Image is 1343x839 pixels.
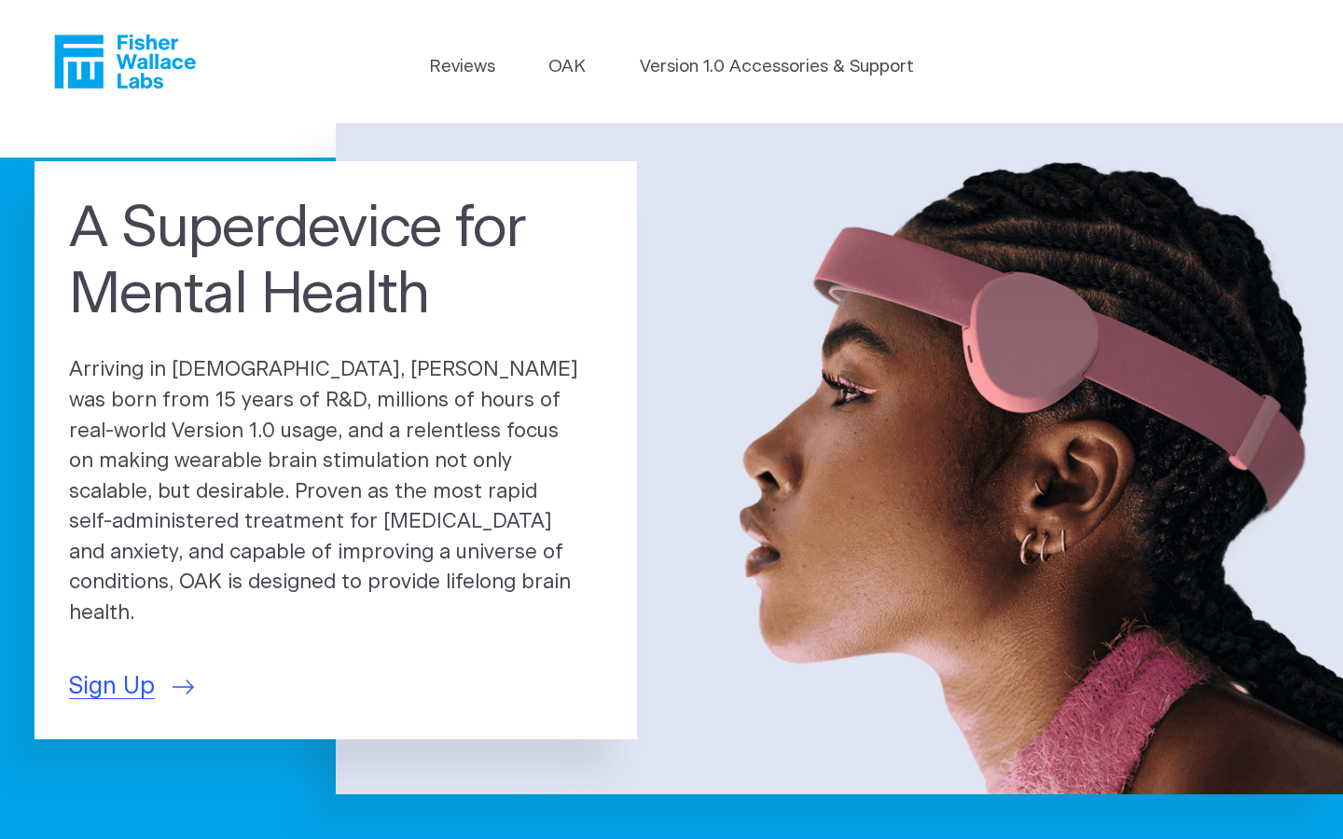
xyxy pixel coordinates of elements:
[54,34,196,89] a: Fisher Wallace
[429,54,495,80] a: Reviews
[69,669,194,705] a: Sign Up
[69,355,602,628] p: Arriving in [DEMOGRAPHIC_DATA], [PERSON_NAME] was born from 15 years of R&D, millions of hours of...
[69,196,602,328] h1: A Superdevice for Mental Health
[640,54,914,80] a: Version 1.0 Accessories & Support
[548,54,586,80] a: OAK
[69,669,155,705] span: Sign Up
